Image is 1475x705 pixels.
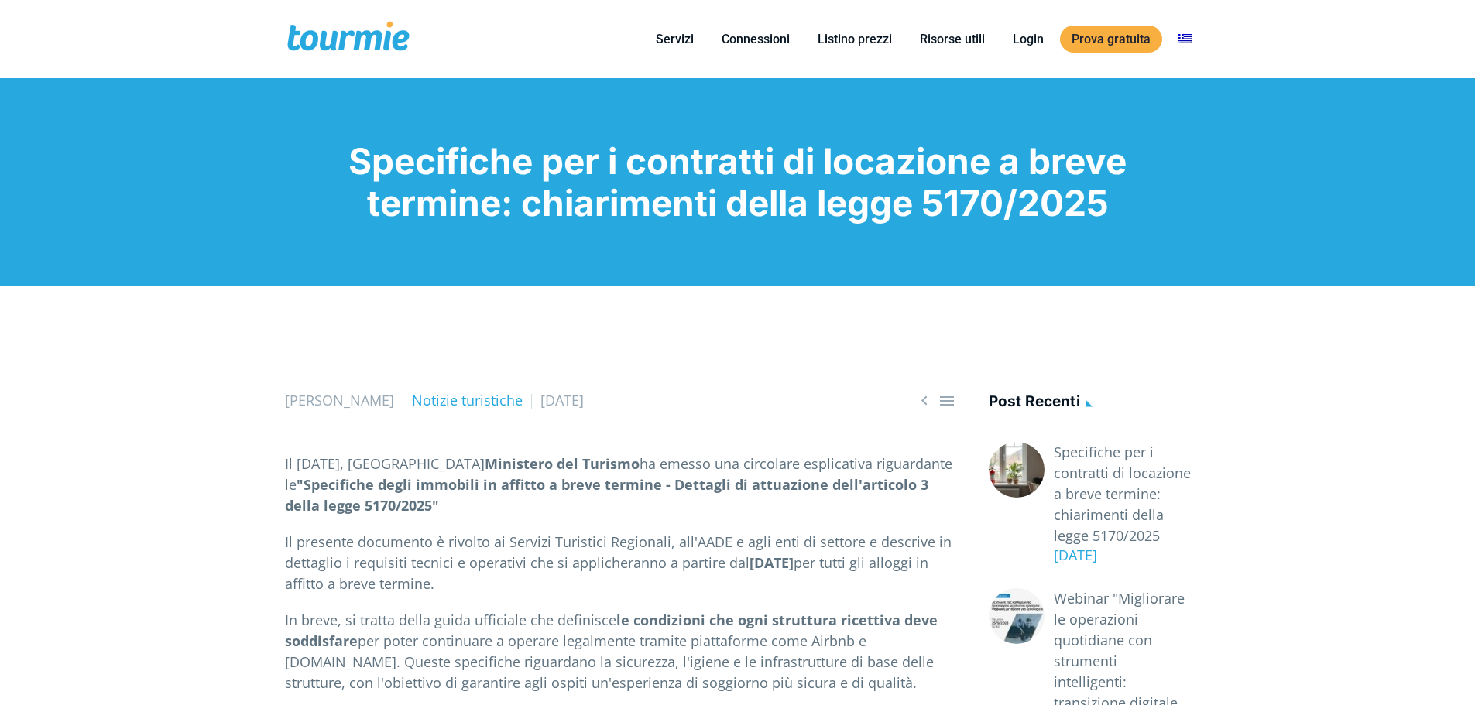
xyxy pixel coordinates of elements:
font: Listino prezzi [818,32,892,46]
font: Servizi [656,32,694,46]
font: Il [DATE], [GEOGRAPHIC_DATA] [285,454,485,473]
a: Cambia in [1167,29,1204,49]
font: Il presente documento è rivolto ai Servizi Turistici Regionali, all'AADE e agli enti di settore e... [285,532,952,572]
font: [DATE] [540,391,584,409]
a: Risorse utili [908,29,996,49]
font: "Specifiche degli immobili in affitto a breve termine - Dettagli di attuazione dell'articolo 3 de... [285,475,928,515]
font: [DATE] [1054,546,1097,564]
font: In breve, si tratta della guida ufficiale che definisce [285,611,616,629]
a: Prova gratuita [1060,26,1162,53]
font: Specifiche per i contratti di locazione a breve termine: chiarimenti della legge 5170/2025 [348,139,1127,224]
font: Ministero del Turismo [485,454,640,473]
a: Notizie turistiche [412,391,523,409]
font: Risorse utili [920,32,985,46]
font: Connessioni [722,32,790,46]
font: Specifiche per i contratti di locazione a breve termine: chiarimenti della legge 5170/2025 [1054,443,1191,545]
font: Login [1013,32,1044,46]
a: Connessioni [710,29,801,49]
a:  [938,391,956,410]
a: Servizi [644,29,705,49]
font: Post recenti [989,392,1080,410]
a: Listino prezzi [806,29,904,49]
font: Prova gratuita [1072,32,1151,46]
font: [DATE] [750,553,794,572]
a:  [915,391,934,410]
span: Post precedente [915,391,934,410]
font: per tutti gli alloggi in affitto a breve termine. [285,553,928,593]
a: Specifiche per i contratti di locazione a breve termine: chiarimenti della legge 5170/2025 [1054,442,1191,546]
font: per poter continuare a operare legalmente tramite piattaforme come Airbnb e [DOMAIN_NAME]. Queste... [285,631,934,692]
font: le condizioni che ogni struttura ricettiva deve soddisfare [285,611,938,650]
a: Login [1001,29,1055,49]
font: [PERSON_NAME] [285,391,394,409]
